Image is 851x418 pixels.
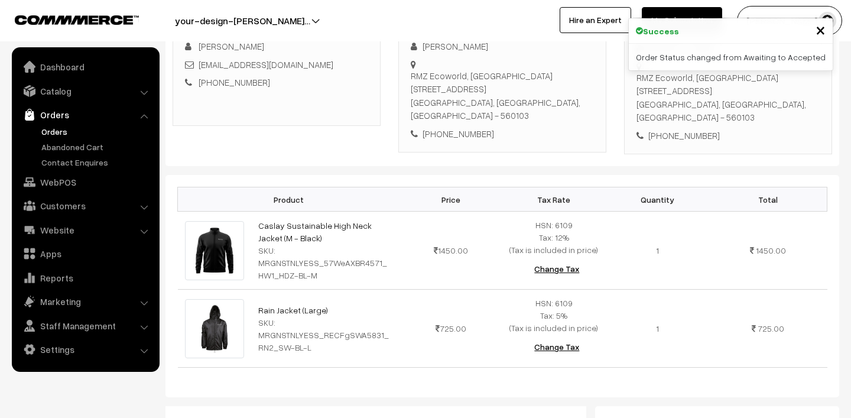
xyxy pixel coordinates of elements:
a: Marketing [15,291,155,312]
a: Abandoned Cart [38,141,155,153]
span: × [816,18,826,40]
a: COMMMERCE [15,12,118,26]
a: WebPOS [15,171,155,193]
img: COMMMERCE [15,15,139,24]
div: [PHONE_NUMBER] [411,127,594,141]
div: [PERSON_NAME] [411,40,594,53]
a: Catalog [15,80,155,102]
span: 1 [656,245,659,255]
span: 1 [656,323,659,333]
a: Caslay Sustainable High Neck Jacket (M - Black) [258,221,372,243]
a: Apps [15,243,155,264]
a: [EMAIL_ADDRESS][DOMAIN_NAME] [199,59,333,70]
div: RMZ Ecoworld, [GEOGRAPHIC_DATA][STREET_ADDRESS] [GEOGRAPHIC_DATA], [GEOGRAPHIC_DATA], [GEOGRAPHIC... [636,71,820,124]
a: Contact Enquires [38,156,155,169]
button: Change Tax [525,256,589,282]
a: [PHONE_NUMBER] [199,77,270,88]
span: HSN: 6109 Tax: 5% (Tax is included in price) [509,298,598,333]
img: user [818,12,836,30]
a: Staff Management [15,315,155,336]
button: your-design-[PERSON_NAME]… [134,6,352,35]
a: Dashboard [15,56,155,77]
a: Website [15,219,155,241]
th: Product [178,187,399,212]
img: 17176834456565MS-Rain-Jacket.png [185,299,245,359]
th: Total [709,187,827,212]
span: [PERSON_NAME] [199,41,264,51]
div: [PHONE_NUMBER] [636,129,820,142]
a: Hire an Expert [560,7,631,33]
button: Change Tax [525,334,589,360]
div: RMZ Ecoworld, [GEOGRAPHIC_DATA][STREET_ADDRESS] [GEOGRAPHIC_DATA], [GEOGRAPHIC_DATA], [GEOGRAPHIC... [411,69,594,122]
div: SKU: MRGNSTNLYESS_RECFgSWA5831_RN2_SW-BL-L [258,316,392,354]
th: Quantity [606,187,709,212]
a: My Subscription [642,7,722,33]
div: Order Status changed from Awaiting to Accepted [629,44,833,70]
button: Close [816,21,826,38]
strong: Success [643,25,679,37]
span: 1450.00 [756,245,786,255]
button: [PERSON_NAME] N.P [737,6,842,35]
a: Customers [15,195,155,216]
a: Rain Jacket (Large) [258,305,328,315]
a: Orders [38,125,155,138]
th: Price [399,187,502,212]
span: 1450.00 [434,245,468,255]
a: Reports [15,267,155,289]
a: Orders [15,104,155,125]
div: SKU: MRGNSTNLYESS_57WeAXBR4571_HW1_HDZ-BL-M [258,244,392,281]
span: HSN: 6109 Tax: 12% (Tax is included in price) [509,220,598,255]
span: 725.00 [758,323,784,333]
th: Tax Rate [502,187,606,212]
span: 725.00 [436,323,466,333]
a: Settings [15,339,155,360]
img: 17193194661432MS-Caslay-Hi-Neck-Jacket-Front.png [185,221,245,281]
